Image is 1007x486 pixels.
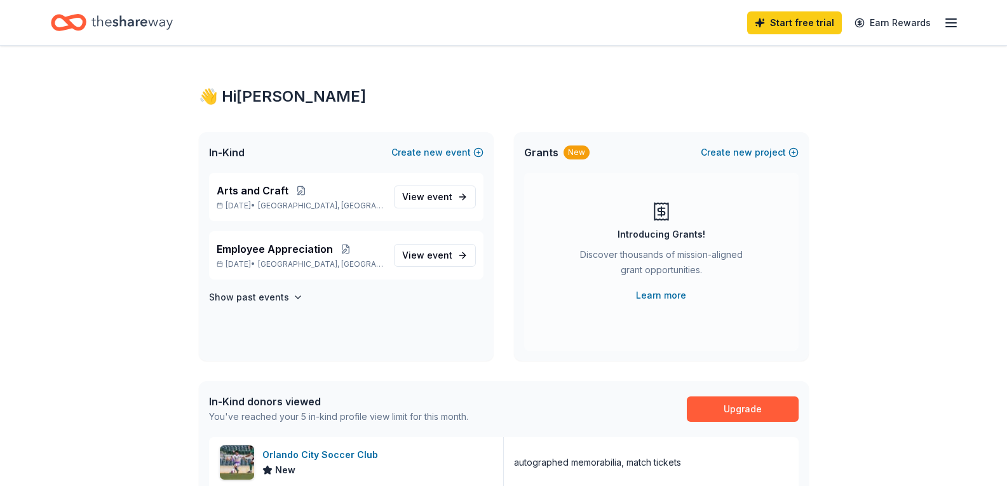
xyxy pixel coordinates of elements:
div: Discover thousands of mission-aligned grant opportunities. [575,247,748,283]
span: new [424,145,443,160]
span: In-Kind [209,145,245,160]
div: Orlando City Soccer Club [262,447,383,462]
a: View event [394,186,476,208]
div: In-Kind donors viewed [209,394,468,409]
span: View [402,248,452,263]
span: event [427,191,452,202]
button: Createnewproject [701,145,799,160]
span: new [733,145,752,160]
span: Employee Appreciation [217,241,333,257]
div: Introducing Grants! [618,227,705,242]
p: [DATE] • [217,259,384,269]
h4: Show past events [209,290,289,305]
div: autographed memorabilia, match tickets [514,455,681,470]
span: [GEOGRAPHIC_DATA], [GEOGRAPHIC_DATA] [258,201,383,211]
span: Grants [524,145,558,160]
button: Createnewevent [391,145,483,160]
div: You've reached your 5 in-kind profile view limit for this month. [209,409,468,424]
p: [DATE] • [217,201,384,211]
button: Show past events [209,290,303,305]
span: [GEOGRAPHIC_DATA], [GEOGRAPHIC_DATA] [258,259,383,269]
a: Learn more [636,288,686,303]
span: New [275,462,295,478]
a: Start free trial [747,11,842,34]
div: New [564,145,590,159]
a: Upgrade [687,396,799,422]
div: 👋 Hi [PERSON_NAME] [199,86,809,107]
span: Arts and Craft [217,183,288,198]
span: event [427,250,452,260]
span: View [402,189,452,205]
a: Home [51,8,173,37]
img: Image for Orlando City Soccer Club [220,445,254,480]
a: Earn Rewards [847,11,938,34]
a: View event [394,244,476,267]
